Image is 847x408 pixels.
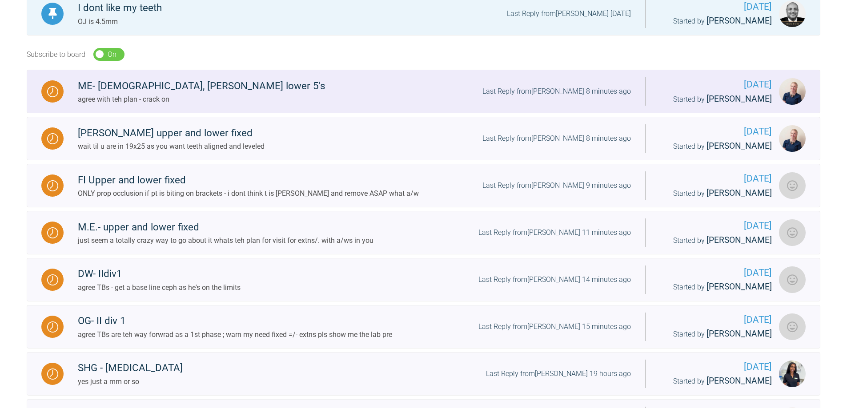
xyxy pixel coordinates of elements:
img: Olivia Nixon [779,78,806,105]
div: On [108,49,116,60]
div: Started by [660,327,772,341]
a: WaitingDW- IIdiv1agree TBs - get a base line ceph as he's on the limitsLast Reply from[PERSON_NAM... [27,258,820,301]
span: [PERSON_NAME] [707,329,772,339]
div: wait til u are in 19x25 as you want teeth aligned and leveled [78,141,265,152]
span: [PERSON_NAME] [707,281,772,292]
div: OG- II div 1 [78,313,392,329]
span: [DATE] [660,77,772,92]
img: Jessica Nethercote [779,219,806,246]
img: Pinned [47,8,58,19]
a: WaitingFI Upper and lower fixedONLY prop occlusion if pt is biting on brackets - i dont think t i... [27,164,820,207]
div: Last Reply from [PERSON_NAME] 8 minutes ago [482,86,631,97]
div: Last Reply from [PERSON_NAME] [DATE] [507,8,631,20]
div: Last Reply from [PERSON_NAME] 15 minutes ago [478,321,631,333]
img: Waiting [47,321,58,333]
div: Started by [660,14,772,28]
img: Waiting [47,227,58,238]
a: WaitingOG- II div 1agree TBs are teh way forwrad as a 1st phase ; warn my need fixed =/- extns pl... [27,305,820,349]
img: Jessica Nethercote [779,172,806,199]
a: WaitingSHG - [MEDICAL_DATA]yes just a mm or soLast Reply from[PERSON_NAME] 19 hours ago[DATE]Star... [27,352,820,396]
div: Last Reply from [PERSON_NAME] 14 minutes ago [478,274,631,285]
span: [PERSON_NAME] [707,235,772,245]
span: [PERSON_NAME] [707,94,772,104]
div: Started by [660,186,772,200]
span: [DATE] [660,218,772,233]
div: Started by [660,139,772,153]
a: WaitingM.E.- upper and lower fixedjust seem a totally crazy way to go about it whats teh plan for... [27,211,820,254]
div: agree with teh plan - crack on [78,94,325,105]
div: just seem a totally crazy way to go about it whats teh plan for visit for extns/. with a/ws in you [78,235,373,246]
div: [PERSON_NAME] upper and lower fixed [78,125,265,141]
div: agree TBs - get a base line ceph as he's on the limits [78,282,241,293]
img: Mariam Samra [779,360,806,387]
span: [PERSON_NAME] [707,188,772,198]
div: Subscribe to board [27,49,85,60]
span: [DATE] [660,360,772,374]
div: Started by [660,234,772,247]
img: Waiting [47,133,58,144]
span: [DATE] [660,313,772,327]
img: Waiting [47,368,58,380]
img: Waiting [47,274,58,285]
a: Waiting[PERSON_NAME] upper and lower fixedwait til u are in 19x25 as you want teeth aligned and l... [27,117,820,160]
div: DW- IIdiv1 [78,266,241,282]
div: ME- [DEMOGRAPHIC_DATA], [PERSON_NAME] lower 5's [78,78,325,94]
img: Waiting [47,86,58,97]
div: Started by [660,374,772,388]
span: [PERSON_NAME] [707,141,772,151]
span: [DATE] [660,171,772,186]
div: agree TBs are teh way forwrad as a 1st phase ; warn my need fixed =/- extns pls show me the lab pre [78,329,392,341]
div: FI Upper and lower fixed [78,172,419,188]
span: [DATE] [660,124,772,139]
a: WaitingME- [DEMOGRAPHIC_DATA], [PERSON_NAME] lower 5'sagree with teh plan - crack onLast Reply fr... [27,70,820,113]
img: Olivia Nixon [779,125,806,152]
span: [PERSON_NAME] [707,16,772,26]
div: Last Reply from [PERSON_NAME] 19 hours ago [486,368,631,380]
div: OJ is 4.5mm [78,16,162,28]
div: ONLY prop occlusion if pt is biting on brackets - i dont think t is [PERSON_NAME] and remove ASAP... [78,188,419,199]
div: Last Reply from [PERSON_NAME] 8 minutes ago [482,133,631,144]
img: Jessica Nethercote [779,313,806,340]
div: yes just a mm or so [78,376,183,388]
img: Utpalendu Bose [779,0,806,27]
div: SHG - [MEDICAL_DATA] [78,360,183,376]
img: Waiting [47,180,58,191]
div: Last Reply from [PERSON_NAME] 11 minutes ago [478,227,631,238]
span: [PERSON_NAME] [707,376,772,386]
span: [DATE] [660,265,772,280]
div: Started by [660,280,772,294]
div: Last Reply from [PERSON_NAME] 9 minutes ago [482,180,631,191]
img: Jessica Nethercote [779,266,806,293]
div: Started by [660,92,772,106]
div: M.E.- upper and lower fixed [78,219,373,235]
